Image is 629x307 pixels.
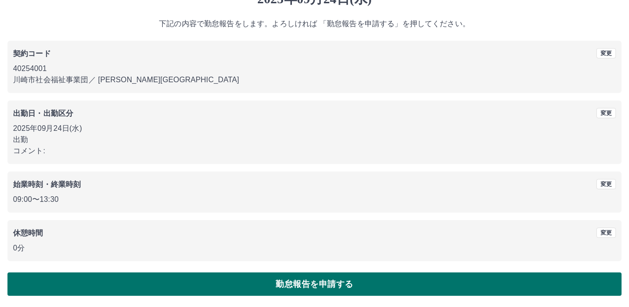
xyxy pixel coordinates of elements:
p: 40254001 [13,63,616,74]
p: 09:00 〜 13:30 [13,194,616,205]
button: 勤怠報告を申請する [7,272,622,296]
button: 変更 [596,108,616,118]
button: 変更 [596,48,616,58]
p: 0分 [13,243,616,254]
b: 出勤日・出勤区分 [13,109,73,117]
p: 出勤 [13,134,616,145]
b: 休憩時間 [13,229,43,237]
button: 変更 [596,179,616,189]
p: コメント: [13,145,616,157]
p: 川崎市社会福祉事業団 ／ [PERSON_NAME][GEOGRAPHIC_DATA] [13,74,616,86]
p: 2025年09月24日(水) [13,123,616,134]
button: 変更 [596,228,616,238]
b: 契約コード [13,50,51,57]
b: 始業時刻・終業時刻 [13,180,81,188]
p: 下記の内容で勤怠報告をします。よろしければ 「勤怠報告を申請する」を押してください。 [7,18,622,29]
